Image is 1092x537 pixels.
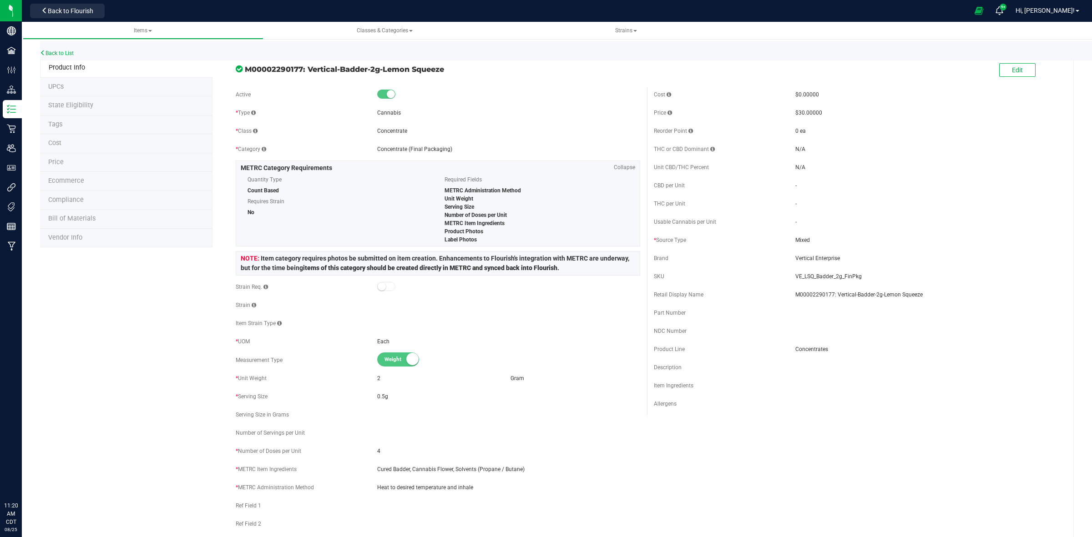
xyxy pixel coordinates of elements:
span: VE_LSQ_Badder_2g_FinPkg [795,272,1058,281]
span: $0.00000 [795,91,819,98]
span: Compliance [48,196,84,204]
span: 9+ [1001,5,1005,9]
span: METRC Administration Method [445,187,521,194]
span: M00002290177: Vertical-Badder-2g-Lemon Squeeze [245,64,640,75]
span: In Sync [236,64,243,74]
span: Brand [654,255,668,261]
p: 11:20 AM CDT [4,502,18,526]
span: Part Number [654,310,686,316]
span: Vendor Info [48,234,82,241]
span: Retail Display Name [654,291,703,298]
span: Serving Size [236,393,268,400]
span: Weight [384,353,425,366]
span: Hi, [PERSON_NAME]! [1016,7,1075,14]
span: 0 ea [795,128,806,134]
span: Item Strain Type [236,320,282,326]
span: THC per Unit [654,201,685,207]
span: Ecommerce [48,177,84,185]
inline-svg: Users [7,144,16,153]
span: Unit Weight [445,196,473,202]
span: Item category requires photos be submitted on item creation. Enhancements to Flourish's integrati... [241,255,629,271]
inline-svg: Manufacturing [7,241,16,251]
span: Number of Doses per Unit [236,448,301,454]
span: N/A [795,146,805,152]
span: Product Photos [445,228,483,235]
span: METRC Item Ingredients [445,220,505,226]
span: Open Ecommerce Menu [969,2,989,20]
span: Type [236,110,256,116]
span: Allergens [654,401,677,407]
span: Label Photos [445,236,477,243]
span: Quantity Type [248,173,431,186]
span: Count Based [248,187,279,194]
span: 4 [377,447,640,455]
inline-svg: Facilities [7,46,16,55]
span: Measurement Type [236,357,283,363]
span: Concentrates [795,345,1058,353]
span: Concentrate (Final Packaging) [377,146,452,152]
span: CBD per Unit [654,182,685,189]
span: METRC Administration Method [236,484,314,491]
span: Price [48,158,64,166]
span: 2 [377,375,380,381]
span: METRC Item Ingredients [236,466,297,472]
span: METRC Category Requirements [241,164,332,171]
span: Strains [615,27,637,34]
inline-svg: Configuration [7,65,16,75]
inline-svg: Reports [7,222,16,231]
inline-svg: Retail [7,124,16,133]
span: Required Fields [445,173,628,186]
inline-svg: Tags [7,202,16,211]
span: Gram [511,375,524,381]
span: Mixed [795,236,1058,244]
span: Serving Size [445,204,474,210]
iframe: Resource center unread badge [27,463,38,474]
span: Bill of Materials [48,215,96,222]
iframe: Resource center [9,464,36,492]
span: Price [654,110,672,116]
span: Cost [654,91,671,98]
span: Back to Flourish [48,7,93,15]
span: Tag [48,101,93,109]
span: Strain [236,302,256,308]
span: Number of Servings per Unit [236,430,305,436]
span: Product Info [49,64,85,71]
span: Cannabis [377,110,401,116]
span: Heat to desired temperature and inhale [377,483,640,492]
span: Unit CBD/THC Percent [654,164,709,171]
span: UOM [236,338,250,345]
span: Source Type [654,237,686,243]
span: Classes & Categories [357,27,413,34]
span: Each [377,338,389,345]
a: Back to List [40,50,74,56]
span: Product Line [654,346,685,352]
span: Requires Strain [248,195,431,208]
span: Cost [48,139,61,147]
span: Category [236,146,266,152]
span: Serving Size in Grams [236,412,289,418]
span: Number of Doses per Unit [445,212,507,218]
span: Strain Req. [236,284,268,290]
span: 0.5g [377,392,640,401]
span: Item Ingredients [654,382,693,389]
span: Tag [48,83,64,90]
span: Description [654,364,682,371]
span: M00002290177: Vertical-Badder-2g-Lemon Squeeze [795,291,1058,299]
button: Edit [999,63,1036,77]
span: No [248,209,254,216]
inline-svg: Company [7,26,16,35]
span: NDC Number [654,328,687,334]
span: Collapse [614,163,635,171]
span: Ref Field 1 [236,502,261,509]
span: Edit [1012,66,1023,74]
strong: items of this category should be created directly in METRC and synced back into Flourish [303,264,557,271]
span: - [795,219,797,225]
span: Concentrate [377,128,407,134]
span: Cured Badder, Cannabis Flower, Solvents (Propane / Butane) [377,465,640,473]
inline-svg: Distribution [7,85,16,94]
span: $30.00000 [795,110,822,116]
inline-svg: Inventory [7,105,16,114]
inline-svg: User Roles [7,163,16,172]
span: Active [236,91,251,98]
span: Items [134,27,152,34]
